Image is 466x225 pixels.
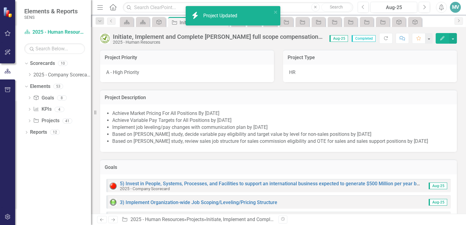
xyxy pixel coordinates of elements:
[429,183,447,189] span: Aug-25
[330,5,343,9] span: Search
[58,61,68,66] div: 10
[370,2,417,13] button: Aug-25
[24,8,78,15] span: Elements & Reports
[373,4,415,11] div: Aug-25
[50,130,60,135] div: 12
[24,29,85,36] a: 2025 - Human Resources
[112,117,451,124] li: Achieve Variable Pay Targets for All Positions by [DATE]
[329,35,348,42] span: Aug-25
[130,217,184,222] a: 2025 - Human Resources
[203,12,239,19] div: Project Updated
[105,55,269,60] h3: Project Priority
[113,33,323,40] div: Initiate, Implement and Complete [PERSON_NAME] full scope compensation study by [DATE]
[24,15,78,20] small: SENS
[289,69,295,75] span: HR
[105,95,452,100] h3: Project Description
[110,199,117,206] img: Green: On Track
[321,3,352,12] button: Search
[57,95,67,100] div: 8
[180,19,227,26] div: Initiate, Implement and Complete [PERSON_NAME] full scope compensation study by [DATE]
[187,217,204,222] a: Projects
[30,129,47,136] a: Reports
[30,60,55,67] a: Scorecards
[112,124,451,131] li: Implement job leveling/pay changes with communication plan by [DATE]
[105,165,452,170] h3: Goals
[53,84,63,89] div: 53
[274,8,278,15] button: close
[106,69,139,75] span: A - High Priority
[33,72,91,79] a: 2025 - Company Scorecard
[110,182,117,190] img: Red: Critical Issues/Off-Track
[112,110,451,117] li: Achieve Market Pricing For All Positions By [DATE]
[206,217,403,222] div: Initiate, Implement and Complete [PERSON_NAME] full scope compensation study by [DATE]
[112,131,451,138] li: Based on [PERSON_NAME] study, decide variable pay eligibility and target value by level for non-s...
[30,83,50,90] a: Elements
[33,117,59,124] a: Projects
[288,55,452,60] h3: Project Type
[352,35,376,42] span: Completed
[112,138,451,145] li: Based on [PERSON_NAME] study, review sales job structure for sales commission eligibility and OTE...
[123,2,353,13] input: Search ClearPoint...
[33,95,54,102] a: Goals
[100,34,110,43] img: Completed
[120,200,277,205] a: 3) Implement Organization-wide Job Scoping/Leveling/Pricing Structure
[429,199,447,206] span: Aug-25
[113,40,323,45] div: 2025 - Human Resources
[55,107,64,112] div: 4
[62,118,72,123] div: 41
[122,216,274,223] div: » »
[3,7,14,17] img: ClearPoint Strategy
[450,2,461,13] button: MV
[120,186,170,191] small: 2025 - Company Scorecard
[33,106,51,113] a: KPIs
[24,43,85,54] input: Search Below...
